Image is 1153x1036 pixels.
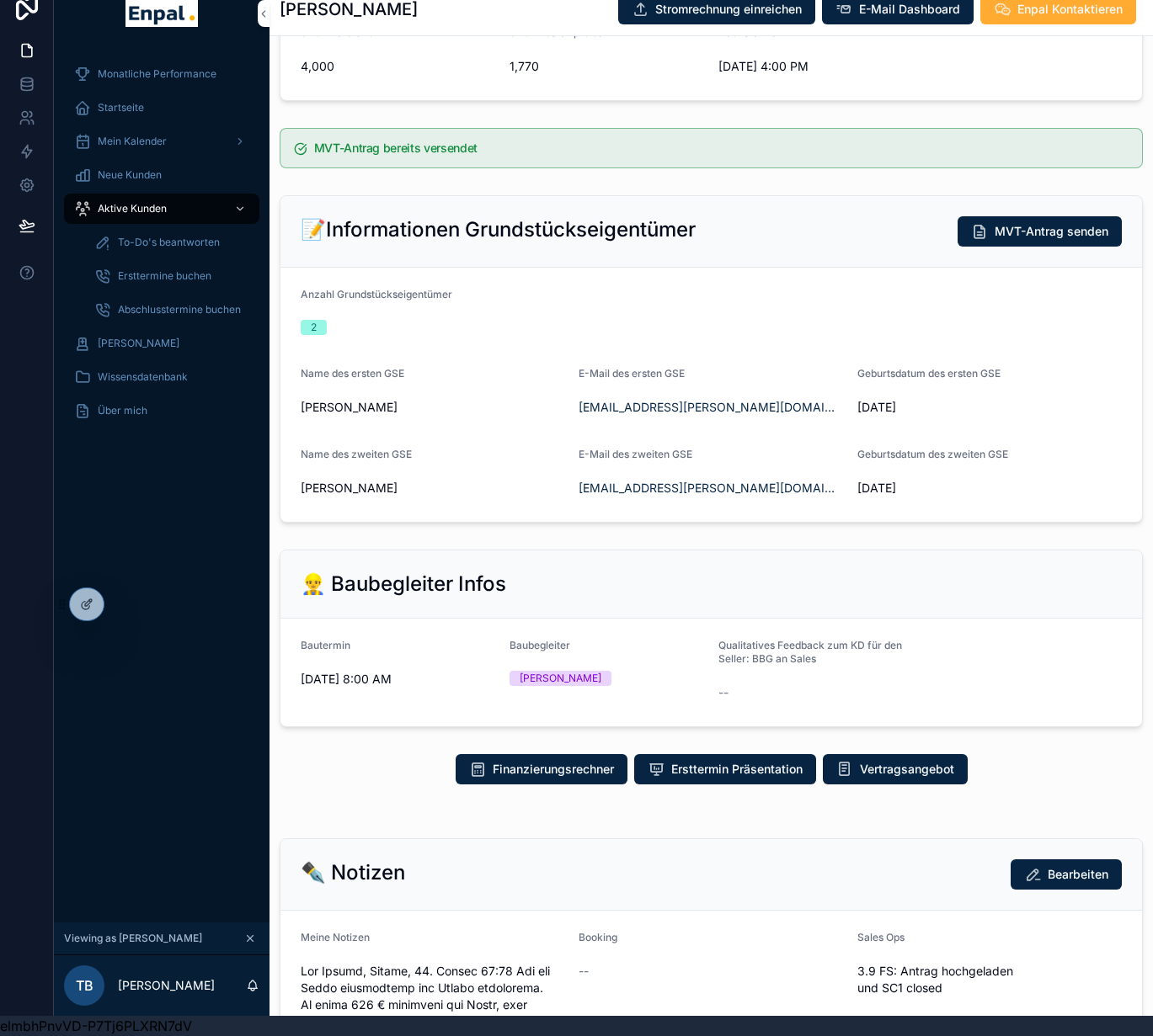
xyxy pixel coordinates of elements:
span: Anzahl Grundstückseigentümer [301,288,452,300]
a: [PERSON_NAME] [64,328,259,359]
span: [PERSON_NAME] [301,480,565,497]
span: Meine Notizen [301,931,370,943]
span: Stromrechnung einreichen [655,1,802,18]
a: Mein Kalender [64,126,259,157]
span: Sales Ops [857,931,905,943]
span: 3.9 FS: Antrag hochgeladen und SC1 closed [857,963,1053,996]
a: Ersttermine buchen [84,261,259,291]
span: Bearbeiten [1048,866,1108,883]
span: Vertragsangebot [860,761,954,778]
span: Ersttermine buchen [118,269,211,283]
span: Viewing as [PERSON_NAME] [64,932,202,945]
a: [EMAIL_ADDRESS][PERSON_NAME][DOMAIN_NAME] [579,399,843,416]
p: [PERSON_NAME] [118,977,215,994]
span: 1,770 [510,58,705,75]
span: Finanzierungsrechner [493,761,614,778]
div: scrollable content [54,47,270,448]
div: 2 [311,320,317,335]
span: Baubegleiter [510,639,570,651]
span: 4,000 [301,58,496,75]
a: Monatliche Performance [64,59,259,89]
h2: ✒️ Notizen [301,859,405,886]
a: Abschlusstermine buchen [84,295,259,325]
span: [DATE] 8:00 AM [301,671,496,688]
span: Bautermin [301,639,350,651]
span: Wissensdatenbank [98,370,188,384]
h2: 👷‍♂️ Baubegleiter Infos [301,571,506,598]
a: To-Do's beantworten [84,227,259,258]
span: [PERSON_NAME] [98,337,179,350]
span: To-Do's beantworten [118,236,220,249]
button: MVT-Antrag senden [958,216,1122,247]
button: Vertragsangebot [823,754,968,784]
button: Finanzierungsrechner [456,754,627,784]
span: [DATE] 4:00 PM [718,58,914,75]
span: E-Mail des zweiten GSE [579,448,692,460]
span: Qualitatives Feedback zum KD für den Seller: BBG an Sales [718,639,902,665]
span: Über mich [98,404,147,417]
span: Geburtsdatum des zweiten GSE [857,448,1008,460]
span: [DATE] [857,399,1122,416]
h2: 📝Informationen Grundstückseigentümer [301,216,696,243]
span: Aktive Kunden [98,202,167,215]
h5: MVT-Antrag bereits versendet [314,142,1129,154]
span: Geburtsdatum des ersten GSE [857,367,1001,380]
button: Ersttermin Präsentation [634,754,816,784]
a: Über mich [64,396,259,426]
span: Neue Kunden [98,168,162,182]
div: [PERSON_NAME] [520,671,601,686]
span: Enpal Kontaktieren [1017,1,1123,18]
span: Monatliche Performance [98,67,216,81]
a: Neue Kunden [64,160,259,190]
span: [DATE] [857,480,1122,497]
span: MVT-Antrag senden [995,223,1108,240]
span: Startseite [98,101,144,114]
a: Startseite [64,93,259,123]
a: Wissensdatenbank [64,362,259,392]
button: Bearbeiten [1011,859,1122,890]
span: [PERSON_NAME] [301,399,565,416]
span: Mein Kalender [98,135,167,148]
span: Ersttermin Präsentation [671,761,803,778]
span: E-Mail Dashboard [859,1,960,18]
span: Abschlusstermine buchen [118,303,241,316]
span: Booking [579,931,617,943]
span: E-Mail des ersten GSE [579,367,685,380]
span: -- [579,963,589,980]
span: Name des ersten GSE [301,367,404,380]
span: TB [76,975,93,996]
a: Aktive Kunden [64,194,259,224]
a: [EMAIL_ADDRESS][PERSON_NAME][DOMAIN_NAME] [579,480,843,497]
span: Name des zweiten GSE [301,448,412,460]
span: -- [718,684,729,701]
